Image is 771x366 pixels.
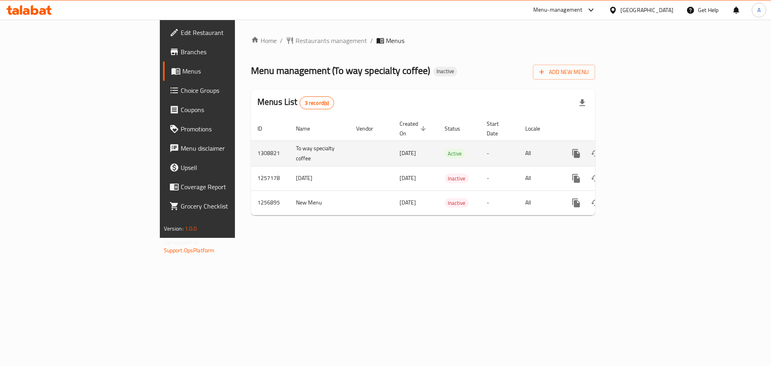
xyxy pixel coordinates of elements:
a: Menu disclaimer [163,139,289,158]
span: Menu management ( To way specialty coffee ) [251,61,430,80]
span: Restaurants management [296,36,367,45]
a: Grocery Checklist [163,196,289,216]
span: ID [257,124,273,133]
a: Choice Groups [163,81,289,100]
span: [DATE] [400,173,416,183]
td: All [519,141,560,166]
span: Inactive [445,198,469,208]
span: Version: [164,223,184,234]
span: Edit Restaurant [181,28,282,37]
span: A [757,6,761,14]
span: Menu disclaimer [181,143,282,153]
button: Change Status [586,169,605,188]
span: Inactive [445,174,469,183]
span: Name [296,124,320,133]
li: / [370,36,373,45]
span: Created On [400,119,428,138]
a: Promotions [163,119,289,139]
div: Export file [573,93,592,112]
span: Add New Menu [539,67,589,77]
span: [DATE] [400,148,416,158]
td: All [519,190,560,215]
a: Coupons [163,100,289,119]
td: To way specialty coffee [290,141,350,166]
button: more [567,144,586,163]
td: New Menu [290,190,350,215]
span: Status [445,124,471,133]
th: Actions [560,117,650,141]
button: more [567,193,586,213]
span: Upsell [181,163,282,172]
a: Support.OpsPlatform [164,245,215,256]
span: Inactive [433,68,457,75]
span: Menus [386,36,404,45]
button: Change Status [586,193,605,213]
a: Edit Restaurant [163,23,289,42]
span: Grocery Checklist [181,201,282,211]
button: Add New Menu [533,65,595,80]
td: - [480,141,519,166]
span: Coverage Report [181,182,282,192]
a: Restaurants management [286,36,367,45]
span: Active [445,149,465,158]
button: Change Status [586,144,605,163]
td: - [480,190,519,215]
span: Promotions [181,124,282,134]
div: Menu-management [533,5,583,15]
span: Branches [181,47,282,57]
td: All [519,166,560,190]
td: - [480,166,519,190]
span: Locale [525,124,551,133]
h2: Menus List [257,96,334,109]
span: Menus [182,66,282,76]
div: [GEOGRAPHIC_DATA] [620,6,673,14]
a: Coverage Report [163,177,289,196]
span: Vendor [356,124,383,133]
a: Branches [163,42,289,61]
div: Inactive [433,67,457,76]
span: Get support on: [164,237,201,247]
table: enhanced table [251,117,650,215]
span: Coupons [181,105,282,115]
span: 3 record(s) [300,99,334,107]
span: Start Date [487,119,509,138]
span: 1.0.0 [185,223,197,234]
button: more [567,169,586,188]
span: [DATE] [400,197,416,208]
nav: breadcrumb [251,36,595,45]
td: [DATE] [290,166,350,190]
span: Choice Groups [181,86,282,95]
a: Menus [163,61,289,81]
div: Total records count [300,96,335,109]
a: Upsell [163,158,289,177]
